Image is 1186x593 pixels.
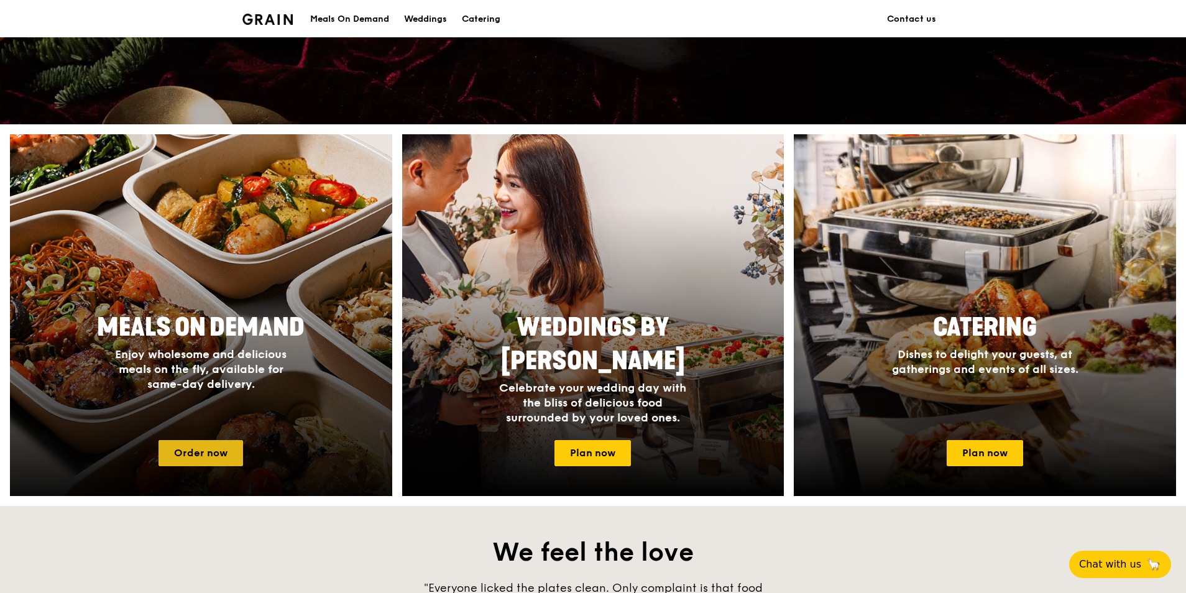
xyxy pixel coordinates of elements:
[501,313,685,376] span: Weddings by [PERSON_NAME]
[404,1,447,38] div: Weddings
[1069,551,1171,578] button: Chat with us🦙
[242,14,293,25] img: Grain
[794,134,1176,496] img: catering-card.e1cfaf3e.jpg
[880,1,944,38] a: Contact us
[159,440,243,466] a: Order now
[794,134,1176,496] a: CateringDishes to delight your guests, at gatherings and events of all sizes.Plan now
[1146,557,1161,572] span: 🦙
[10,134,392,496] a: Meals On DemandEnjoy wholesome and delicious meals on the fly, available for same-day delivery.Or...
[947,440,1023,466] a: Plan now
[402,134,784,496] img: weddings-card.4f3003b8.jpg
[462,1,500,38] div: Catering
[554,440,631,466] a: Plan now
[1079,557,1141,572] span: Chat with us
[454,1,508,38] a: Catering
[933,313,1037,342] span: Catering
[499,381,686,425] span: Celebrate your wedding day with the bliss of delicious food surrounded by your loved ones.
[892,347,1078,376] span: Dishes to delight your guests, at gatherings and events of all sizes.
[397,1,454,38] a: Weddings
[115,347,287,391] span: Enjoy wholesome and delicious meals on the fly, available for same-day delivery.
[310,1,389,38] div: Meals On Demand
[402,134,784,496] a: Weddings by [PERSON_NAME]Celebrate your wedding day with the bliss of delicious food surrounded b...
[97,313,305,342] span: Meals On Demand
